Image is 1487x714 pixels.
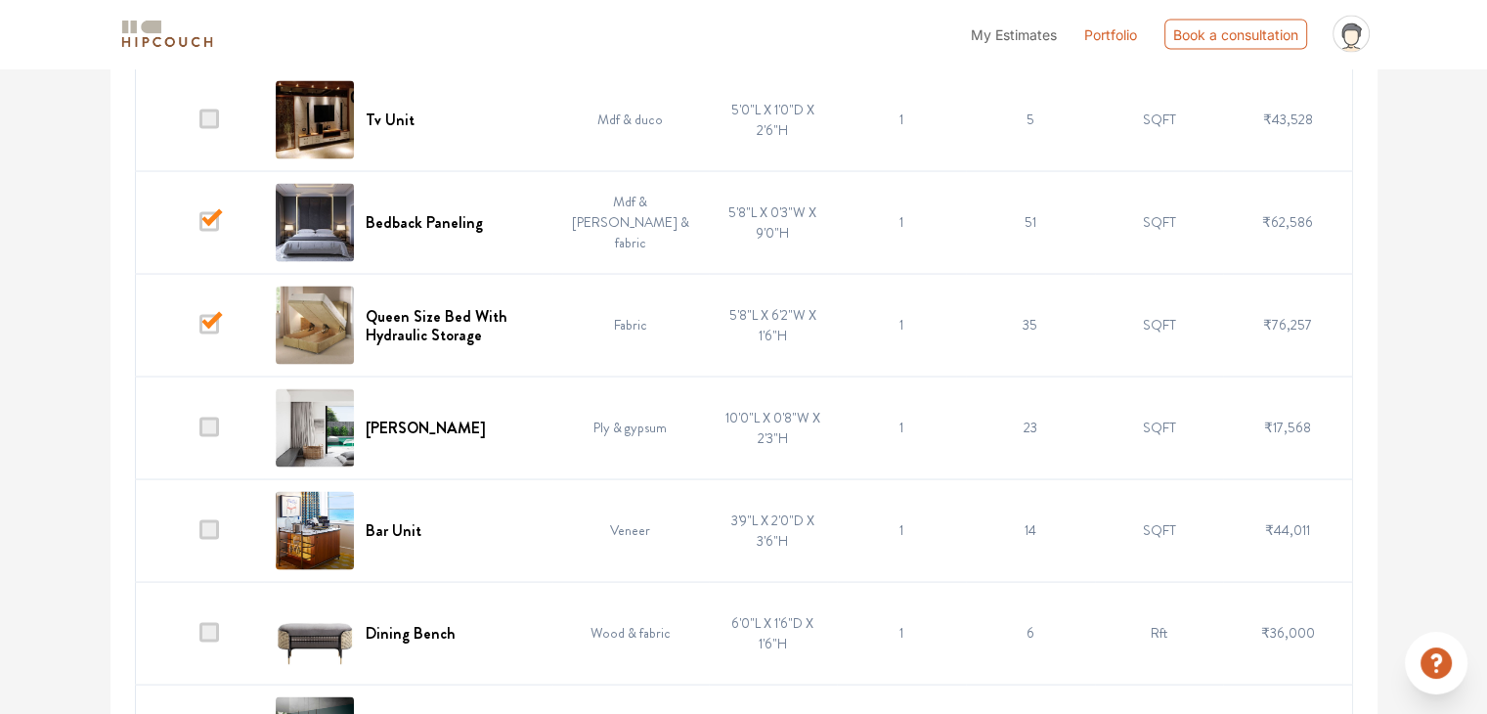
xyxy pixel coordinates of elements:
[276,81,354,159] img: Tv Unit
[837,68,966,171] td: 1
[971,26,1057,43] span: My Estimates
[837,582,966,685] td: 1
[276,492,354,570] img: Bar Unit
[709,377,838,479] td: 10'0"L X 0'8"W X 2'3"H
[276,595,354,673] img: Dining Bench
[709,68,838,171] td: 5'0"L X 1'0"D X 2'6"H
[966,582,1095,685] td: 6
[837,377,966,479] td: 1
[1095,274,1224,377] td: SQFT
[709,274,838,377] td: 5'8"L X 6'2"W X 1'6"H
[966,274,1095,377] td: 35
[966,479,1095,582] td: 14
[366,419,486,437] h6: [PERSON_NAME]
[837,274,966,377] td: 1
[118,18,216,52] img: logo-horizontal.svg
[366,624,456,643] h6: Dining Bench
[276,287,354,365] img: Queen Size Bed With Hydraulic Storage
[1095,377,1224,479] td: SQFT
[552,274,709,377] td: Fabric
[552,479,709,582] td: Veneer
[837,479,966,582] td: 1
[366,521,421,540] h6: Bar Unit
[1095,582,1224,685] td: Rft
[709,171,838,274] td: 5'8"L X 0'3"W X 9'0"H
[1095,479,1224,582] td: SQFT
[366,213,483,232] h6: Bedback Paneling
[966,377,1095,479] td: 23
[1263,315,1312,335] span: ₹76,257
[966,68,1095,171] td: 5
[1265,520,1310,540] span: ₹44,011
[552,582,709,685] td: Wood & fabric
[366,111,415,129] h6: Tv Unit
[118,13,216,57] span: logo-horizontal.svg
[1164,20,1307,50] div: Book a consultation
[837,171,966,274] td: 1
[1262,212,1313,232] span: ₹62,586
[1260,623,1314,643] span: ₹36,000
[1262,110,1312,129] span: ₹43,528
[709,479,838,582] td: 3'9"L X 2'0"D X 3'6"H
[709,582,838,685] td: 6'0"L X 1'6"D X 1'6"H
[1095,171,1224,274] td: SQFT
[966,171,1095,274] td: 51
[552,171,709,274] td: Mdf & [PERSON_NAME] & fabric
[1095,68,1224,171] td: SQFT
[1264,418,1311,437] span: ₹17,568
[552,377,709,479] td: Ply & gypsum
[276,389,354,468] img: Curtain Pelmet
[276,184,354,262] img: Bedback Paneling
[552,68,709,171] td: Mdf & duco
[366,307,541,344] h6: Queen Size Bed With Hydraulic Storage
[1084,24,1137,45] a: Portfolio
